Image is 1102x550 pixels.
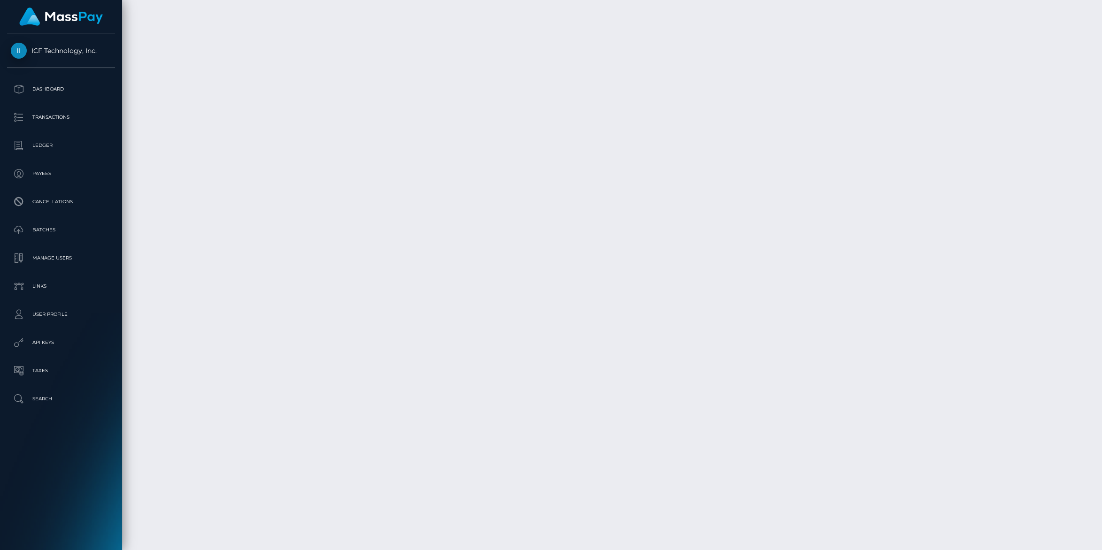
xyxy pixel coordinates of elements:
[7,331,115,354] a: API Keys
[11,307,111,321] p: User Profile
[7,387,115,411] a: Search
[7,134,115,157] a: Ledger
[7,218,115,242] a: Batches
[7,303,115,326] a: User Profile
[11,110,111,124] p: Transactions
[11,279,111,293] p: Links
[7,190,115,214] a: Cancellations
[11,167,111,181] p: Payees
[11,138,111,153] p: Ledger
[19,8,103,26] img: MassPay Logo
[7,275,115,298] a: Links
[11,392,111,406] p: Search
[7,106,115,129] a: Transactions
[11,82,111,96] p: Dashboard
[7,359,115,382] a: Taxes
[11,43,27,59] img: ICF Technology, Inc.
[7,77,115,101] a: Dashboard
[7,246,115,270] a: Manage Users
[11,251,111,265] p: Manage Users
[7,46,115,55] span: ICF Technology, Inc.
[11,364,111,378] p: Taxes
[11,223,111,237] p: Batches
[11,195,111,209] p: Cancellations
[11,336,111,350] p: API Keys
[7,162,115,185] a: Payees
